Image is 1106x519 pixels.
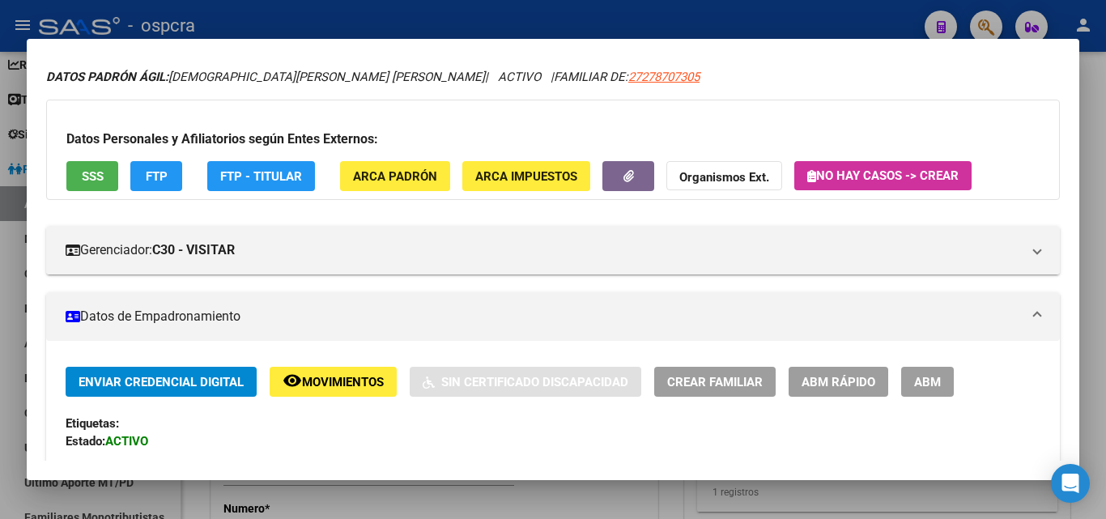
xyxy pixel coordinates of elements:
button: FTP - Titular [207,161,315,191]
span: Sin Certificado Discapacidad [441,375,628,389]
i: | ACTIVO | [46,70,700,84]
button: SSS [66,161,118,191]
strong: Estado: [66,434,105,449]
button: Enviar Credencial Digital [66,367,257,397]
span: Movimientos [302,375,384,389]
h3: Datos Personales y Afiliatorios según Entes Externos: [66,130,1040,149]
div: Open Intercom Messenger [1051,464,1090,503]
button: No hay casos -> Crear [794,161,972,190]
span: 27278707305 [628,70,700,84]
mat-icon: remove_red_eye [283,371,302,390]
span: ARCA Impuestos [475,169,577,184]
span: ABM Rápido [802,375,875,389]
button: ARCA Padrón [340,161,450,191]
strong: Etiquetas: [66,416,119,431]
span: FTP [146,169,168,184]
button: ABM [901,367,954,397]
span: Enviar Credencial Digital [79,375,244,389]
span: FTP - Titular [220,169,302,184]
mat-panel-title: Gerenciador: [66,240,1021,260]
strong: C30 - VISITAR [152,240,235,260]
button: ABM Rápido [789,367,888,397]
button: FTP [130,161,182,191]
span: [DEMOGRAPHIC_DATA][PERSON_NAME] [PERSON_NAME] [46,70,485,84]
button: Sin Certificado Discapacidad [410,367,641,397]
strong: Organismos Ext. [679,170,769,185]
button: Crear Familiar [654,367,776,397]
span: SSS [82,169,104,184]
mat-panel-title: Datos de Empadronamiento [66,307,1021,326]
strong: ACTIVO [105,434,148,449]
button: Movimientos [270,367,397,397]
button: ARCA Impuestos [462,161,590,191]
span: ARCA Padrón [353,169,437,184]
mat-expansion-panel-header: Gerenciador:C30 - VISITAR [46,226,1060,274]
button: Organismos Ext. [666,161,782,191]
span: ABM [914,375,941,389]
span: No hay casos -> Crear [807,168,959,183]
span: Crear Familiar [667,375,763,389]
mat-expansion-panel-header: Datos de Empadronamiento [46,292,1060,341]
span: FAMILIAR DE: [554,70,700,84]
strong: DATOS PADRÓN ÁGIL: [46,70,168,84]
